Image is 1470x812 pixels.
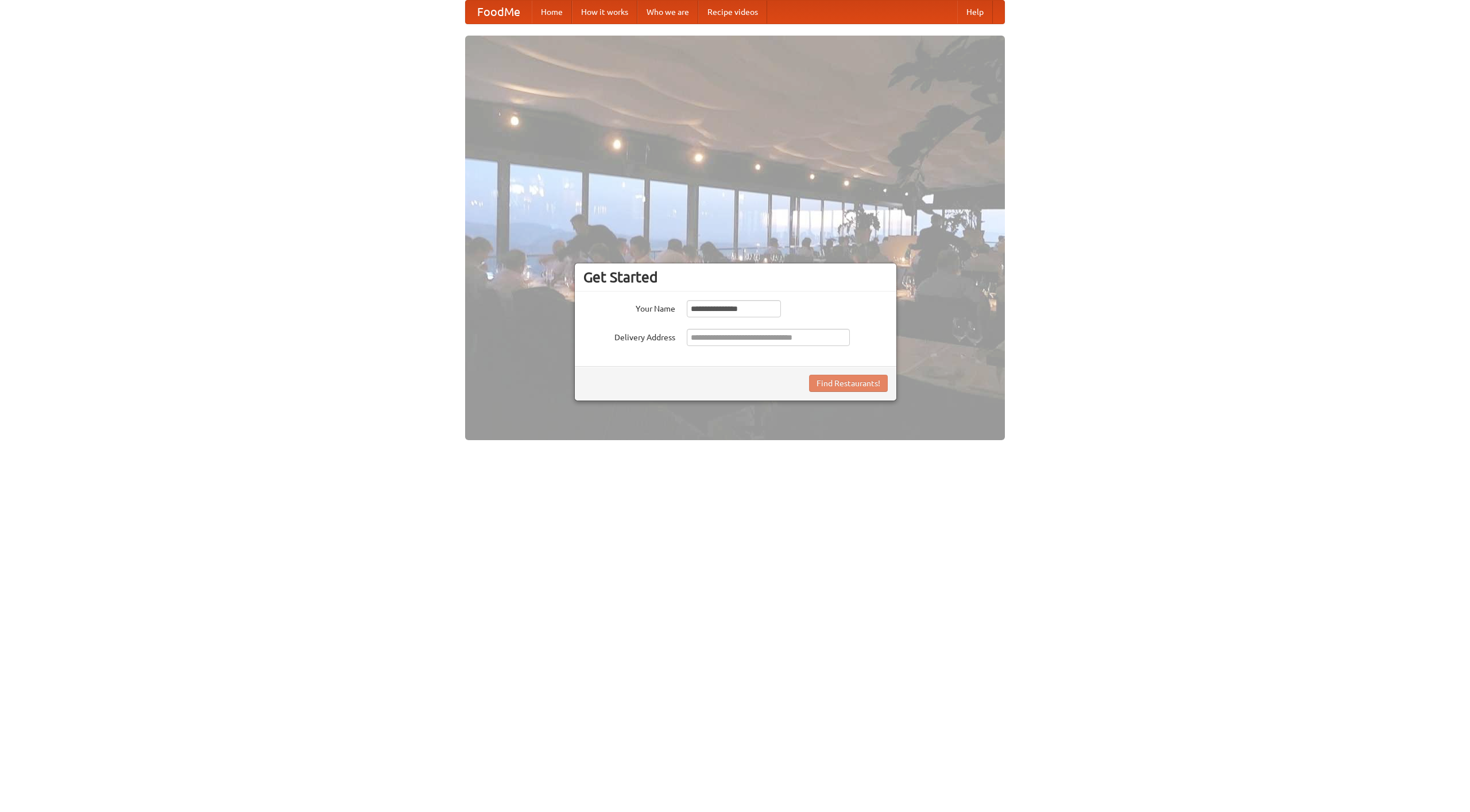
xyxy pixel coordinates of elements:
a: FoodMe [466,1,532,24]
h3: Get Started [583,269,888,286]
a: How it works [572,1,637,24]
a: Recipe videos [698,1,767,24]
label: Delivery Address [583,329,675,343]
a: Home [532,1,572,24]
label: Your Name [583,300,675,314]
a: Help [957,1,993,24]
a: Who we are [637,1,698,24]
button: Find Restaurants! [809,375,888,392]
